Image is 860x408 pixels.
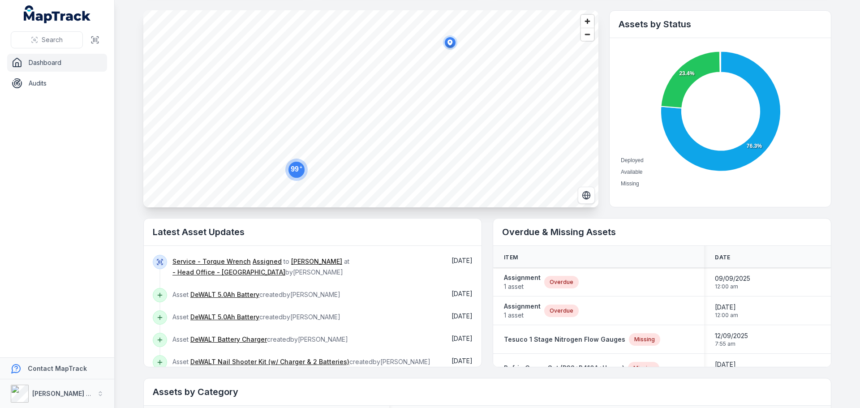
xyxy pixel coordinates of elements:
tspan: + [300,165,302,170]
div: Overdue [544,305,579,317]
a: [PERSON_NAME] [291,257,342,266]
a: DeWALT 5.0Ah Battery [190,290,259,299]
a: Assigned [253,257,282,266]
span: 1 asset [504,282,541,291]
span: 1 asset [504,311,541,320]
a: Dashboard [7,54,107,72]
span: [DATE] [715,360,736,369]
strong: Assignment [504,302,541,311]
time: 9/9/2025, 12:00:00 AM [715,274,750,290]
span: Item [504,254,518,261]
time: 9/13/2025, 12:00:00 AM [715,303,738,319]
time: 9/25/2025, 11:31:54 AM [451,290,473,297]
span: [DATE] [451,290,473,297]
span: 12:00 am [715,283,750,290]
span: [DATE] [451,357,473,365]
time: 9/12/2025, 7:55:11 AM [715,331,748,348]
h2: Assets by Category [153,386,822,398]
text: 99 [291,165,302,173]
a: DeWALT 5.0Ah Battery [190,313,259,322]
time: 9/25/2025, 11:31:17 AM [451,312,473,320]
h2: Overdue & Missing Assets [502,226,822,238]
span: Missing [621,180,639,187]
span: [DATE] [451,335,473,342]
div: Missing [628,362,659,374]
a: - Head Office - [GEOGRAPHIC_DATA] [172,268,285,277]
a: Assignment1 asset [504,302,541,320]
span: 12:00 am [715,312,738,319]
time: 9/25/2025, 11:33:02 AM [451,257,473,264]
strong: [PERSON_NAME] Air [32,390,95,397]
div: Overdue [544,276,579,288]
button: Zoom in [581,15,594,28]
span: Available [621,169,642,175]
time: 8/13/2025, 11:31:22 AM [715,360,736,376]
canvas: Map [143,10,598,207]
span: Asset created by [PERSON_NAME] [172,313,340,321]
button: Zoom out [581,28,594,41]
span: [DATE] [451,257,473,264]
span: 7:55 am [715,340,748,348]
a: Assignment1 asset [504,273,541,291]
a: Refrig Gauge Set (R32+R410A+Hoses) [504,364,624,373]
h2: Assets by Status [619,18,822,30]
span: 12/09/2025 [715,331,748,340]
span: Date [715,254,730,261]
time: 9/25/2025, 11:29:55 AM [451,335,473,342]
h2: Latest Asset Updates [153,226,473,238]
a: Audits [7,74,107,92]
span: Asset created by [PERSON_NAME] [172,335,348,343]
a: DeWALT Nail Shooter Kit (w/ Charger & 2 Batteries) [190,357,349,366]
a: Tesuco 1 Stage Nitrogen Flow Gauges [504,335,625,344]
strong: Contact MapTrack [28,365,87,372]
button: Search [11,31,83,48]
button: Switch to Satellite View [578,187,595,204]
span: Deployed [621,157,644,163]
span: [DATE] [451,312,473,320]
span: Search [42,35,63,44]
span: [DATE] [715,303,738,312]
span: Asset created by [PERSON_NAME] [172,291,340,298]
strong: Assignment [504,273,541,282]
a: MapTrack [24,5,91,23]
span: 09/09/2025 [715,274,750,283]
a: Service - Torque Wrench [172,257,251,266]
a: DeWALT Battery Charger [190,335,267,344]
time: 9/25/2025, 11:28:17 AM [451,357,473,365]
span: to at by [PERSON_NAME] [172,258,349,276]
span: Asset created by [PERSON_NAME] [172,358,430,365]
div: Missing [629,333,660,346]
